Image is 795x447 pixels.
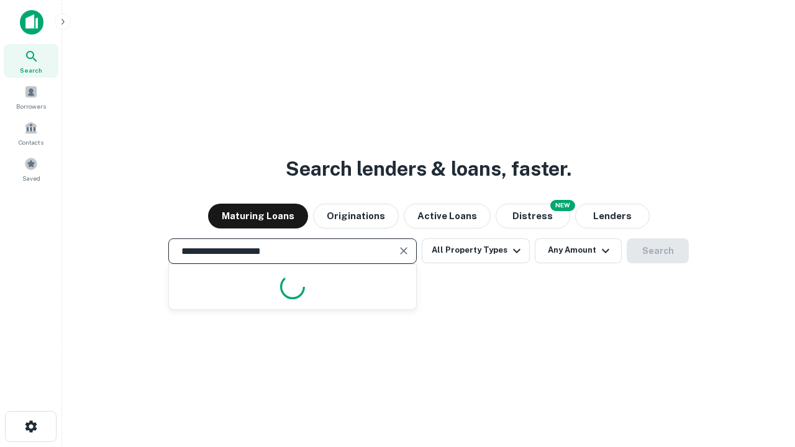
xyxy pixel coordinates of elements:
a: Saved [4,152,58,186]
span: Search [20,65,42,75]
span: Saved [22,173,40,183]
a: Borrowers [4,80,58,114]
button: Any Amount [535,238,622,263]
iframe: Chat Widget [733,348,795,407]
h3: Search lenders & loans, faster. [286,154,571,184]
img: capitalize-icon.png [20,10,43,35]
button: Clear [395,242,412,260]
span: Contacts [19,137,43,147]
button: All Property Types [422,238,530,263]
button: Lenders [575,204,650,228]
button: Search distressed loans with lien and other non-mortgage details. [496,204,570,228]
div: NEW [550,200,575,211]
a: Contacts [4,116,58,150]
button: Originations [313,204,399,228]
span: Borrowers [16,101,46,111]
button: Active Loans [404,204,491,228]
button: Maturing Loans [208,204,308,228]
a: Search [4,44,58,78]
